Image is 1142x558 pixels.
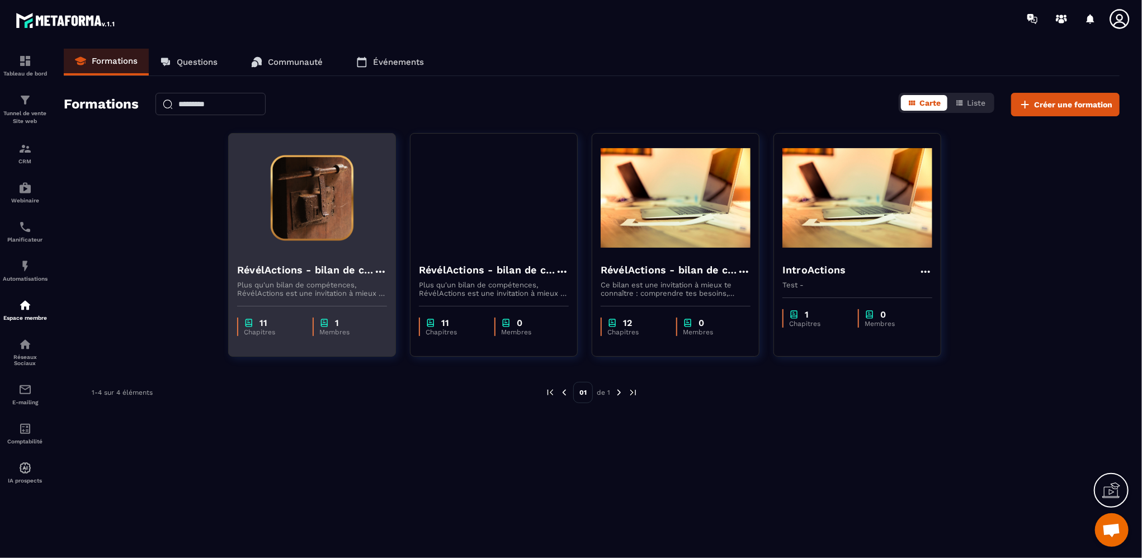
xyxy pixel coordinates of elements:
[18,338,32,351] img: social-network
[18,93,32,107] img: formation
[237,142,387,254] img: formation-background
[419,262,555,278] h4: RévélActions - bilan de compétences - Copy
[1034,99,1112,110] span: Créer une formation
[3,197,48,204] p: Webinaire
[3,251,48,290] a: automationsautomationsAutomatisations
[3,110,48,125] p: Tunnel de vente Site web
[419,281,569,297] p: Plus qu'un bilan de compétences, RévélActions est une invitation à mieux te connaître : comprendr...
[18,461,32,475] img: automations
[3,173,48,212] a: automationsautomationsWebinaire
[628,387,638,398] img: next
[699,318,704,328] p: 0
[3,329,48,375] a: social-networksocial-networkRéseaux Sociaux
[1011,93,1120,116] button: Créer une formation
[319,328,376,336] p: Membres
[373,57,424,67] p: Événements
[614,387,624,398] img: next
[240,49,334,75] a: Communauté
[3,237,48,243] p: Planificateur
[3,290,48,329] a: automationsautomationsEspace membre
[18,220,32,234] img: scheduler
[228,133,410,371] a: formation-backgroundRévélActions - bilan de compétencesPlus qu'un bilan de compétences, RévélActi...
[3,134,48,173] a: formationformationCRM
[3,477,48,484] p: IA prospects
[410,133,592,371] a: formation-backgroundRévélActions - bilan de compétences - CopyPlus qu'un bilan de compétences, Ré...
[426,328,483,336] p: Chapitres
[149,49,229,75] a: Questions
[92,56,138,66] p: Formations
[3,212,48,251] a: schedulerschedulerPlanificateur
[597,388,610,397] p: de 1
[268,57,323,67] p: Communauté
[18,299,32,312] img: automations
[789,320,847,328] p: Chapitres
[601,142,751,254] img: formation-background
[419,142,569,254] img: formation-background
[901,95,947,111] button: Carte
[244,318,254,328] img: chapter
[319,318,329,328] img: chapter
[601,262,737,278] h4: RévélActions - bilan de compétences - Copy
[3,158,48,164] p: CRM
[345,49,435,75] a: Événements
[426,318,436,328] img: chapter
[607,328,665,336] p: Chapitres
[805,309,809,320] p: 1
[3,315,48,321] p: Espace membre
[501,328,558,336] p: Membres
[880,309,886,320] p: 0
[3,70,48,77] p: Tableau de bord
[18,259,32,273] img: automations
[573,382,593,403] p: 01
[865,309,875,320] img: chapter
[1095,513,1129,547] div: Ouvrir le chat
[237,281,387,297] p: Plus qu'un bilan de compétences, RévélActions est une invitation à mieux te connaître : comprendr...
[3,438,48,444] p: Comptabilité
[3,414,48,453] a: accountantaccountantComptabilité
[601,281,751,297] p: Ce bilan est une invitation à mieux te connaître : comprendre tes besoins, identifier tes croyanc...
[18,142,32,155] img: formation
[92,389,153,396] p: 1-4 sur 4 éléments
[517,318,522,328] p: 0
[948,95,992,111] button: Liste
[623,318,632,328] p: 12
[789,309,799,320] img: chapter
[607,318,617,328] img: chapter
[3,375,48,414] a: emailemailE-mailing
[683,328,739,336] p: Membres
[335,318,339,328] p: 1
[237,262,374,278] h4: RévélActions - bilan de compétences
[3,276,48,282] p: Automatisations
[18,422,32,436] img: accountant
[18,181,32,195] img: automations
[18,383,32,396] img: email
[919,98,941,107] span: Carte
[782,142,932,254] img: formation-background
[545,387,555,398] img: prev
[16,10,116,30] img: logo
[782,262,846,278] h4: IntroActions
[18,54,32,68] img: formation
[501,318,511,328] img: chapter
[967,98,985,107] span: Liste
[3,354,48,366] p: Réseaux Sociaux
[773,133,955,371] a: formation-backgroundIntroActionsTest -chapter1Chapitreschapter0Membres
[559,387,569,398] img: prev
[3,399,48,405] p: E-mailing
[259,318,267,328] p: 11
[64,49,149,75] a: Formations
[441,318,449,328] p: 11
[64,93,139,116] h2: Formations
[683,318,693,328] img: chapter
[244,328,301,336] p: Chapitres
[865,320,921,328] p: Membres
[3,85,48,134] a: formationformationTunnel de vente Site web
[3,46,48,85] a: formationformationTableau de bord
[782,281,932,289] p: Test -
[177,57,218,67] p: Questions
[592,133,773,371] a: formation-backgroundRévélActions - bilan de compétences - CopyCe bilan est une invitation à mieux...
